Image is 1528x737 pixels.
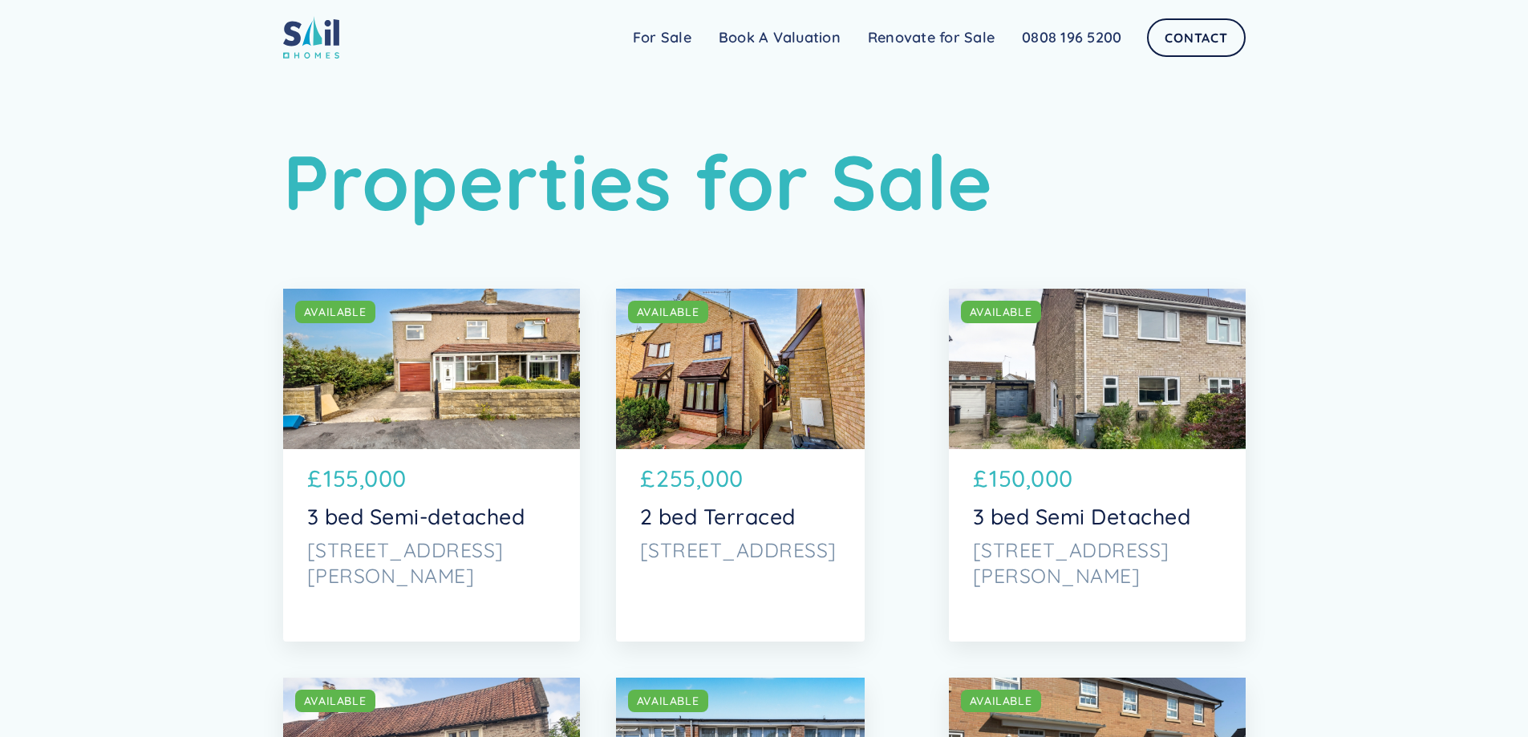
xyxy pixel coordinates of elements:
[656,461,744,496] p: 255,000
[989,461,1073,496] p: 150,000
[637,693,699,709] div: AVAILABLE
[283,16,339,59] img: sail home logo colored
[307,504,556,529] p: 3 bed Semi-detached
[640,504,841,529] p: 2 bed Terraced
[973,504,1222,529] p: 3 bed Semi Detached
[973,461,988,496] p: £
[970,304,1032,320] div: AVAILABLE
[616,289,865,642] a: AVAILABLE£255,0002 bed Terraced[STREET_ADDRESS]
[304,304,367,320] div: AVAILABLE
[640,537,841,563] p: [STREET_ADDRESS]
[307,537,556,589] p: [STREET_ADDRESS][PERSON_NAME]
[973,537,1222,589] p: [STREET_ADDRESS][PERSON_NAME]
[854,22,1008,54] a: Renovate for Sale
[283,289,580,642] a: AVAILABLE£155,0003 bed Semi-detached[STREET_ADDRESS][PERSON_NAME]
[323,461,407,496] p: 155,000
[1008,22,1135,54] a: 0808 196 5200
[637,304,699,320] div: AVAILABLE
[949,289,1246,642] a: AVAILABLE£150,0003 bed Semi Detached[STREET_ADDRESS][PERSON_NAME]
[283,136,1246,228] h1: Properties for Sale
[304,693,367,709] div: AVAILABLE
[1147,18,1245,57] a: Contact
[640,461,655,496] p: £
[970,693,1032,709] div: AVAILABLE
[307,461,322,496] p: £
[705,22,854,54] a: Book A Valuation
[619,22,705,54] a: For Sale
